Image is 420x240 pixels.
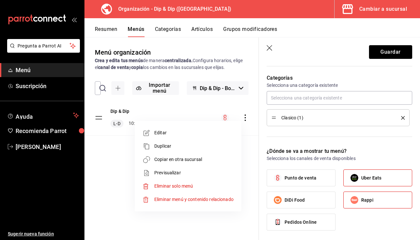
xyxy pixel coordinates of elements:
[154,197,234,202] span: Eliminar menú y contenido relacionado
[154,183,193,189] span: Eliminar solo menú
[154,143,234,150] span: Duplicar
[154,129,234,136] span: Editar
[154,169,234,176] span: Previsualizar
[154,156,234,163] span: Copiar en otra sucursal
